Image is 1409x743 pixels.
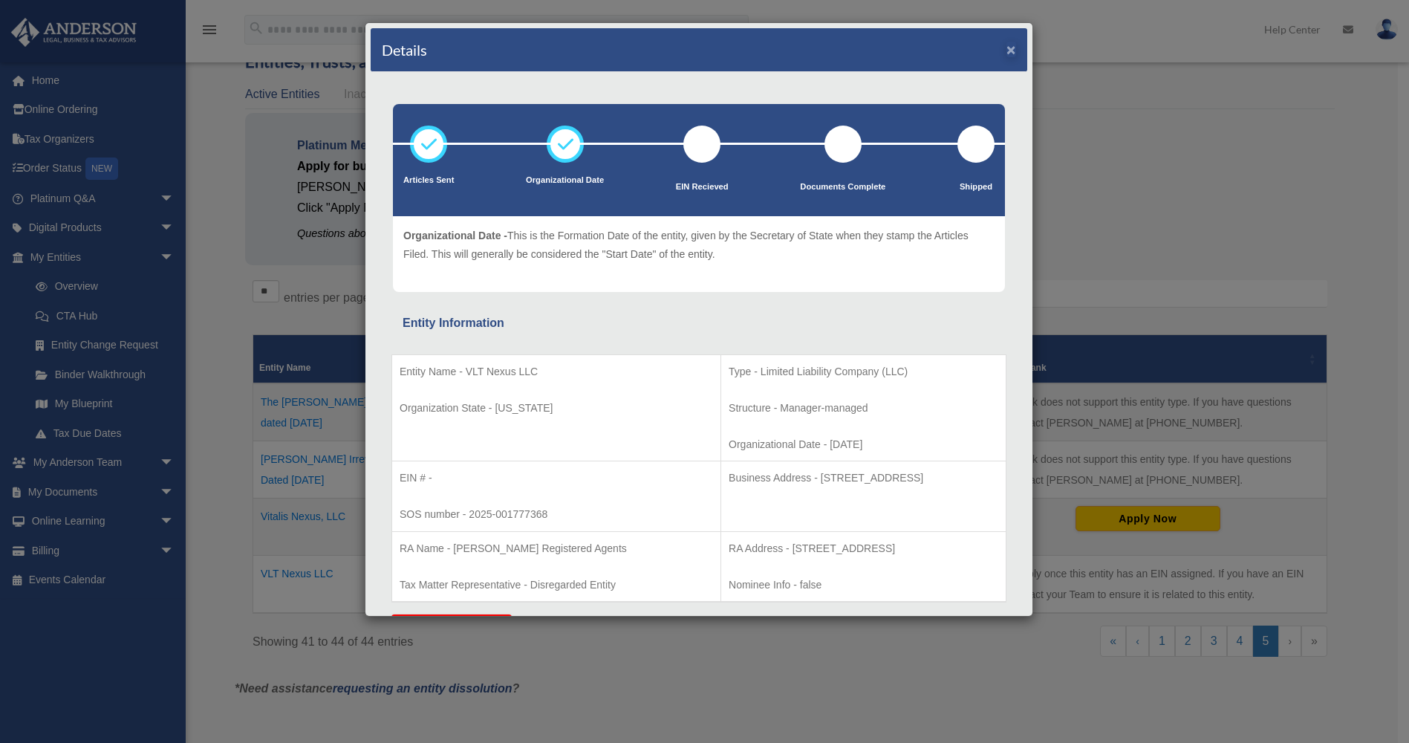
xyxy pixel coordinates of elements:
p: Organization State - [US_STATE] [400,399,713,418]
p: Articles Sent [403,173,454,188]
p: Business Address - [STREET_ADDRESS] [729,469,998,487]
p: Organizational Date - [DATE] [729,435,998,454]
p: RA Name - [PERSON_NAME] Registered Agents [400,539,713,558]
p: Shipped [957,180,995,195]
p: Documents Complete [800,180,885,195]
span: Organizational Date - [403,230,507,241]
div: Entity Information [403,313,995,334]
p: EIN # - [400,469,713,487]
p: Type - Limited Liability Company (LLC) [729,363,998,381]
p: This is the Formation Date of the entity, given by the Secretary of State when they stamp the Art... [403,227,995,263]
p: Structure - Manager-managed [729,399,998,418]
p: Tax Matter Representative - Disregarded Entity [400,576,713,594]
p: EIN Recieved [676,180,729,195]
p: Entity Name - VLT Nexus LLC [400,363,713,381]
p: SOS number - 2025-001777368 [400,505,713,524]
p: RA Address - [STREET_ADDRESS] [729,539,998,558]
h4: Details [382,39,427,60]
p: Nominee Info - false [729,576,998,594]
button: × [1006,42,1016,57]
p: Organizational Date [526,173,604,188]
